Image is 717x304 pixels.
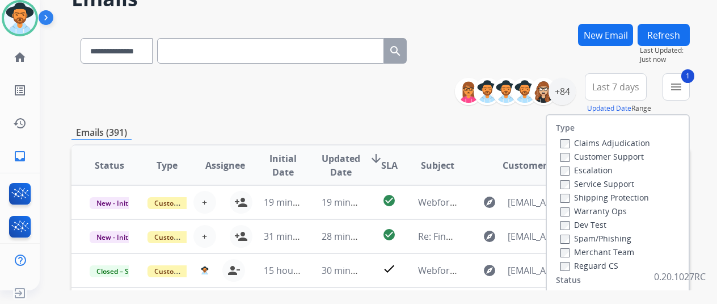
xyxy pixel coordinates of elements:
[95,159,124,172] span: Status
[193,225,216,248] button: +
[13,149,27,163] mat-icon: inbox
[147,265,221,277] span: Customer Support
[560,248,570,257] input: Merchant Team
[147,197,221,209] span: Customer Support
[654,270,706,284] p: 0.20.1027RC
[560,219,606,230] label: Dev Test
[90,197,142,209] span: New - Initial
[227,264,241,277] mat-icon: person_remove
[13,84,27,97] mat-icon: list_alt
[322,196,387,209] span: 19 minutes ago
[503,159,547,172] span: Customer
[71,126,132,140] p: Emails (391)
[205,159,245,172] span: Assignee
[560,262,570,271] input: Reguard CS
[681,69,694,83] span: 1
[560,151,644,162] label: Customer Support
[640,55,690,64] span: Just now
[201,266,208,274] img: agent-avatar
[382,194,396,207] mat-icon: check_circle
[418,264,675,277] span: Webform from [EMAIL_ADDRESS][DOMAIN_NAME] on [DATE]
[549,78,576,105] div: +84
[483,195,496,209] mat-icon: explore
[264,196,330,209] span: 19 minutes ago
[560,166,570,176] input: Escalation
[264,230,330,243] span: 31 minutes ago
[421,159,454,172] span: Subject
[4,2,36,34] img: avatar
[389,44,402,58] mat-icon: search
[157,159,178,172] span: Type
[560,233,631,244] label: Spam/Phishing
[13,116,27,130] mat-icon: history
[193,191,216,214] button: +
[202,230,207,243] span: +
[560,180,570,189] input: Service Support
[556,274,581,286] label: Status
[578,24,633,46] button: New Email
[663,73,690,101] button: 1
[234,195,248,209] mat-icon: person_add
[322,152,360,179] span: Updated Date
[147,231,221,243] span: Customer Support
[560,207,570,216] input: Warranty Ops
[560,138,650,148] label: Claims Adjudication
[13,51,27,64] mat-icon: home
[322,230,387,243] span: 28 minutes ago
[560,206,627,216] label: Warranty Ops
[560,192,649,203] label: Shipping Protection
[508,195,555,209] span: [EMAIL_ADDRESS][DOMAIN_NAME]
[418,230,710,243] span: Re: Final Reminder! Send in your product to proceed with your claim
[560,153,570,162] input: Customer Support
[592,85,639,89] span: Last 7 days
[560,247,634,257] label: Merchant Team
[483,230,496,243] mat-icon: explore
[483,264,496,277] mat-icon: explore
[560,235,570,244] input: Spam/Phishing
[560,221,570,230] input: Dev Test
[234,230,248,243] mat-icon: person_add
[669,80,683,94] mat-icon: menu
[587,103,651,113] span: Range
[418,196,675,209] span: Webform from [EMAIL_ADDRESS][DOMAIN_NAME] on [DATE]
[640,46,690,55] span: Last Updated:
[90,265,153,277] span: Closed – Solved
[560,165,613,176] label: Escalation
[90,231,142,243] span: New - Initial
[508,230,555,243] span: [EMAIL_ADDRESS][DOMAIN_NAME]
[638,24,690,46] button: Refresh
[560,260,618,271] label: Reguard CS
[587,104,631,113] button: Updated Date
[508,264,555,277] span: [EMAIL_ADDRESS][DOMAIN_NAME]
[381,159,398,172] span: SLA
[560,139,570,148] input: Claims Adjudication
[560,290,612,301] label: Open - All
[264,152,303,179] span: Initial Date
[585,73,647,101] button: Last 7 days
[560,178,634,189] label: Service Support
[264,264,320,277] span: 15 hours ago
[322,264,387,277] span: 30 minutes ago
[202,195,207,209] span: +
[560,194,570,203] input: Shipping Protection
[382,262,396,276] mat-icon: check
[382,228,396,241] mat-icon: check_circle
[556,122,575,134] label: Type
[369,152,383,165] mat-icon: arrow_downward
